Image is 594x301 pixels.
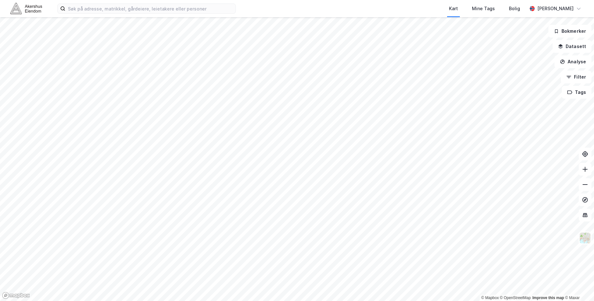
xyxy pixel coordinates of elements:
[562,270,594,301] iframe: Chat Widget
[562,270,594,301] div: Kontrollprogram for chat
[2,292,30,299] a: Mapbox homepage
[548,25,591,38] button: Bokmerker
[537,5,574,12] div: [PERSON_NAME]
[509,5,520,12] div: Bolig
[532,296,564,300] a: Improve this map
[561,71,591,83] button: Filter
[481,296,499,300] a: Mapbox
[500,296,531,300] a: OpenStreetMap
[449,5,458,12] div: Kart
[472,5,495,12] div: Mine Tags
[553,40,591,53] button: Datasett
[10,3,42,14] img: akershus-eiendom-logo.9091f326c980b4bce74ccdd9f866810c.svg
[562,86,591,99] button: Tags
[65,4,235,13] input: Søk på adresse, matrikkel, gårdeiere, leietakere eller personer
[579,232,591,244] img: Z
[554,55,591,68] button: Analyse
